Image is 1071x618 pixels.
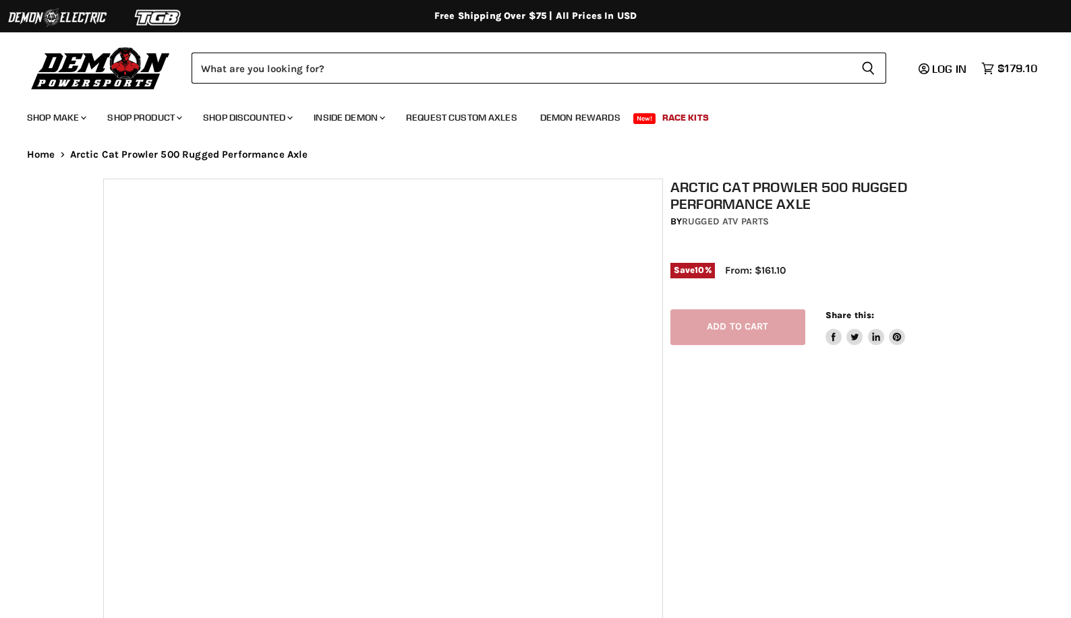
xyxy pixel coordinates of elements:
[27,149,55,160] a: Home
[27,44,175,92] img: Demon Powersports
[913,63,975,75] a: Log in
[192,53,850,84] input: Search
[725,264,786,276] span: From: $161.10
[682,216,769,227] a: Rugged ATV Parts
[192,53,886,84] form: Product
[826,310,874,320] span: Share this:
[997,62,1037,75] span: $179.10
[530,104,631,131] a: Demon Rewards
[193,104,301,131] a: Shop Discounted
[670,179,975,212] h1: Arctic Cat Prowler 500 Rugged Performance Axle
[932,62,966,75] span: Log in
[17,98,1034,131] ul: Main menu
[303,104,393,131] a: Inside Demon
[826,309,906,345] aside: Share this:
[108,5,209,30] img: TGB Logo 2
[850,53,886,84] button: Search
[70,149,308,160] span: Arctic Cat Prowler 500 Rugged Performance Axle
[652,104,719,131] a: Race Kits
[97,104,190,131] a: Shop Product
[670,214,975,229] div: by
[396,104,527,131] a: Request Custom Axles
[975,59,1044,78] a: $179.10
[17,104,94,131] a: Shop Make
[7,5,108,30] img: Demon Electric Logo 2
[633,113,656,124] span: New!
[695,265,704,275] span: 10
[670,263,715,278] span: Save %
